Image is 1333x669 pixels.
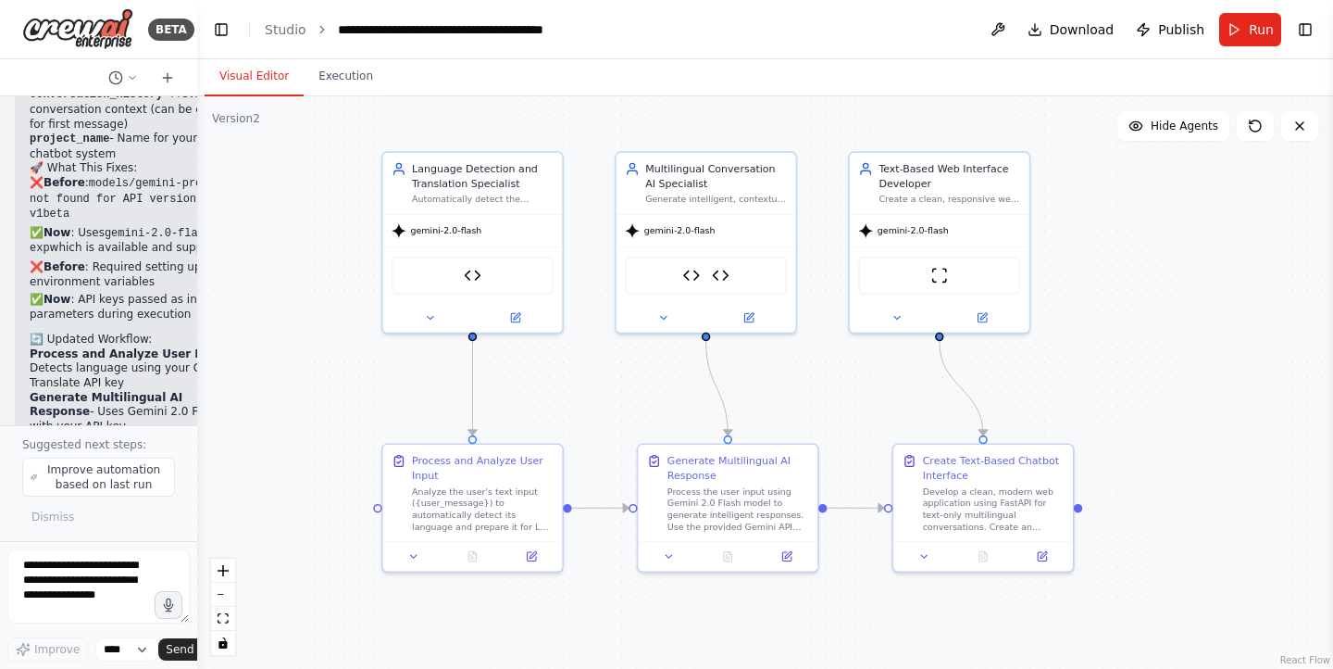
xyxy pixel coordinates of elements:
strong: Process and Analyze User Input [30,347,228,360]
img: Logo [22,8,133,50]
button: Improve automation based on last run [22,458,175,497]
g: Edge from ed43a426-467a-4d14-8171-2935f145de5c to d797c801-ccab-4338-91ac-4a0cdb0d1e7c [932,341,990,435]
button: Click to speak your automation idea [155,591,182,619]
span: Hide Agents [1151,119,1218,133]
div: Process the user input using Gemini 2.0 Flash model to generate intelligent responses. Use the pr... [667,486,809,532]
code: project_name [30,133,109,145]
div: Text-Based Web Interface DeveloperCreate a clean, responsive web application with FastAPI backend... [848,151,1030,334]
div: Create Text-Based Chatbot Interface [923,454,1065,484]
code: gemini-2.0-flash-exp [30,227,218,256]
div: Generate intelligent, contextual responses using Gemini LLM API that can respond in the user's or... [645,194,787,206]
button: Show right sidebar [1292,17,1318,43]
div: Generate Multilingual AI ResponseProcess the user input using Gemini 2.0 Flash model to generate ... [637,444,819,573]
button: Dismiss [22,504,83,530]
h2: 🚀 What This Fixes: [30,161,238,176]
strong: Before [44,260,85,273]
strong: Now [44,226,70,239]
span: Send [166,642,193,657]
button: Switch to previous chat [101,67,145,89]
strong: Now [44,293,70,306]
nav: breadcrumb [265,20,546,39]
g: Edge from 3ad2e3e4-0ba3-48c1-af1b-9562594861c6 to ef1f8897-f982-4c07-a5d4-cf4f21ec09d8 [699,341,735,435]
span: Run [1249,20,1274,39]
span: gemini-2.0-flash [644,225,716,237]
div: Create a clean, responsive web application with FastAPI backend for text-only conversations, supp... [878,194,1020,206]
button: Open in side panel [506,548,556,565]
span: Dismiss [31,510,74,524]
div: Version 2 [212,111,260,126]
h2: 🔄 Updated Workflow: [30,333,238,347]
a: Studio [265,22,306,37]
li: - Uses Gemini 2.0 Flash with your API key [30,391,238,435]
span: Improve [34,642,80,657]
g: Edge from 244f2f7b-4e6a-4709-93b3-a24387669774 to ef1f8897-f982-4c07-a5d4-cf4f21ec09d8 [572,500,629,515]
g: Edge from 2361a30e-af08-4099-b0be-035d2ae0b18e to 244f2f7b-4e6a-4709-93b3-a24387669774 [466,341,480,435]
div: Automatically detect the language of incoming text messages and handle translation between langua... [412,194,554,206]
li: - Previous conversation context (can be empty for first message) [30,87,238,132]
button: No output available [697,548,759,565]
img: Google Translate Tool [464,267,481,284]
button: toggle interactivity [211,631,235,655]
button: No output available [953,548,1015,565]
li: - Name for your chatbot system [30,132,238,161]
img: Gemini LLM API Tool [682,267,700,284]
img: Google Translate Tool [712,267,729,284]
div: Multilingual Conversation AI Specialist [645,161,787,191]
button: Open in side panel [1017,548,1067,565]
div: Create Text-Based Chatbot InterfaceDevelop a clean, modern web application using FastAPI for text... [892,444,1075,573]
button: Run [1219,13,1281,46]
p: ✅ : API keys passed as input parameters during execution [30,293,238,322]
div: BETA [148,19,194,41]
button: Open in side panel [474,309,556,327]
div: Multilingual Conversation AI SpecialistGenerate intelligent, contextual responses using Gemini LL... [615,151,797,334]
button: Improve [7,637,88,662]
button: Execution [304,57,388,96]
button: Open in side panel [707,309,790,327]
a: React Flow attribution [1280,655,1330,665]
div: Text-Based Web Interface Developer [878,161,1020,191]
span: gemini-2.0-flash [410,225,481,237]
img: ScrapeWebsiteTool [930,267,948,284]
button: Open in side panel [941,309,1023,327]
span: Improve automation based on last run [41,462,167,492]
li: - Detects language using your Google Translate API key [30,347,238,391]
div: Process and Analyze User Input [412,454,554,484]
button: zoom in [211,559,235,583]
button: Publish [1128,13,1212,46]
p: ❌ : [30,176,238,222]
div: Language Detection and Translation Specialist [412,161,554,191]
div: Analyze the user's text input ({user_message}) to automatically detect its language and prepare i... [412,486,554,532]
button: Start a new chat [153,67,182,89]
button: fit view [211,607,235,631]
div: Generate Multilingual AI Response [667,454,809,484]
button: zoom out [211,583,235,607]
button: No output available [442,548,504,565]
button: Hide Agents [1117,111,1229,141]
strong: Generate Multilingual AI Response [30,391,182,419]
div: Process and Analyze User InputAnalyze the user's text input ({user_message}) to automatically det... [381,444,564,573]
code: models/gemini-pro is not found for API version v1beta [30,177,222,221]
span: Download [1050,20,1115,39]
p: ✅ : Uses which is available and supported [30,226,238,257]
button: Hide left sidebar [208,17,234,43]
button: Open in side panel [762,548,812,565]
span: gemini-2.0-flash [878,225,949,237]
g: Edge from ef1f8897-f982-4c07-a5d4-cf4f21ec09d8 to d797c801-ccab-4338-91ac-4a0cdb0d1e7c [827,500,883,515]
button: Download [1020,13,1122,46]
button: Visual Editor [205,57,304,96]
p: Suggested next steps: [22,437,175,452]
div: Language Detection and Translation SpecialistAutomatically detect the language of incoming text m... [381,151,564,334]
div: React Flow controls [211,559,235,655]
button: Send [158,638,216,661]
strong: Before [44,176,85,189]
span: Publish [1158,20,1204,39]
p: ❌ : Required setting up environment variables [30,260,238,289]
div: Develop a clean, modern web application using FastAPI for text-only multilingual conversations. C... [923,486,1065,532]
